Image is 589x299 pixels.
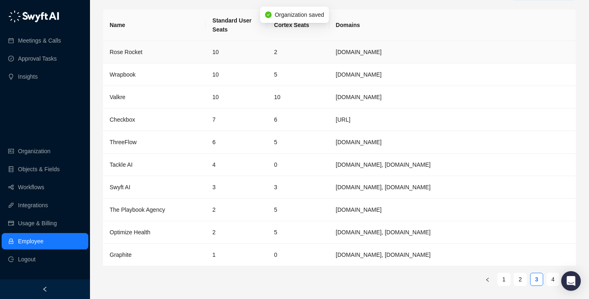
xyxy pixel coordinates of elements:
span: Swyft AI [110,184,130,190]
td: 10 [268,86,329,109]
td: 7 [206,109,268,131]
th: Name [103,9,206,41]
li: 3 [530,273,543,286]
a: 2 [514,273,526,285]
div: Open Intercom Messenger [561,271,581,291]
a: 1 [498,273,510,285]
a: Meetings & Calls [18,32,61,49]
span: Logout [18,251,36,267]
a: Employee [18,233,43,249]
td: checkbox.ai [329,109,576,131]
span: Wrapbook [110,71,136,78]
a: Integrations [18,197,48,213]
td: 4 [206,154,268,176]
span: ThreeFlow [110,139,137,145]
span: Rose Rocket [110,49,142,55]
td: theplaybook.agency [329,199,576,221]
span: The Playbook Agency [110,206,165,213]
span: left [485,277,490,282]
td: wrapbook.com [329,63,576,86]
img: logo-05li4sbe.png [8,10,59,23]
th: Cortex Seats [268,9,329,41]
span: Tackle AI [110,161,133,168]
td: swyftai.com, getswyft.ai [329,176,576,199]
th: Standard User Seats [206,9,268,41]
button: left [481,273,494,286]
th: Domains [329,9,576,41]
li: 4 [546,273,560,286]
td: 5 [268,131,329,154]
a: 3 [531,273,543,285]
td: 0 [268,154,329,176]
td: 5 [268,221,329,244]
td: graphitehq.com, graphite.io [329,244,576,266]
span: Checkbox [110,116,135,123]
a: Organization [18,143,50,159]
a: Insights [18,68,38,85]
td: 2 [268,41,329,63]
li: 1 [497,273,510,286]
span: check-circle [265,11,272,18]
span: Graphite [110,251,132,258]
td: 6 [268,109,329,131]
td: threeflow.com [329,131,576,154]
td: 10 [206,63,268,86]
td: 0 [268,244,329,266]
a: Workflows [18,179,44,195]
span: Valkre [110,94,126,100]
td: 2 [206,199,268,221]
td: 6 [206,131,268,154]
td: optimize.health, vivocaresolutions.com [329,221,576,244]
span: logout [8,256,14,262]
td: 3 [206,176,268,199]
td: roserocket.com [329,41,576,63]
td: valkre.com [329,86,576,109]
li: 2 [514,273,527,286]
a: Usage & Billing [18,215,57,231]
a: Approval Tasks [18,50,57,67]
li: Previous Page [481,273,494,286]
a: Objects & Fields [18,161,60,177]
td: 5 [268,199,329,221]
td: 5 [268,63,329,86]
td: 2 [206,221,268,244]
span: Optimize Health [110,229,151,236]
span: Organization saved [275,10,324,19]
td: tackleai.com, tackle.ai [329,154,576,176]
td: 3 [268,176,329,199]
a: 4 [547,273,559,285]
td: 10 [206,41,268,63]
span: left [42,286,48,292]
td: 1 [206,244,268,266]
td: 10 [206,86,268,109]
